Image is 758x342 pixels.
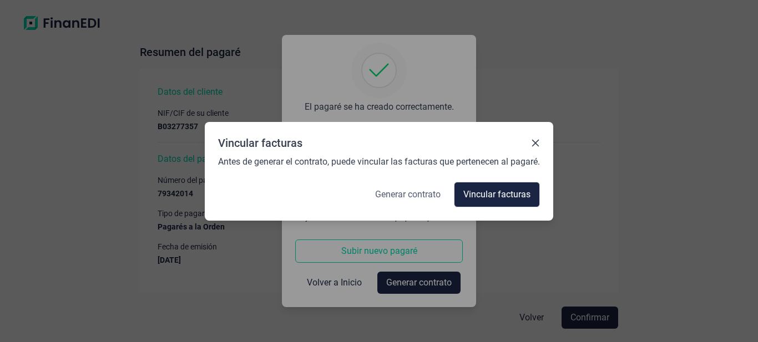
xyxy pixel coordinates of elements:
[375,188,441,201] span: Generar contrato
[218,135,302,151] div: Vincular facturas
[463,188,530,201] span: Vincular facturas
[531,139,540,147] button: Close
[366,182,449,207] button: Generar contrato
[218,155,540,169] span: Antes de generar el contrato, puede vincular las facturas que pertenecen al pagaré.
[454,182,540,207] button: Vincular facturas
